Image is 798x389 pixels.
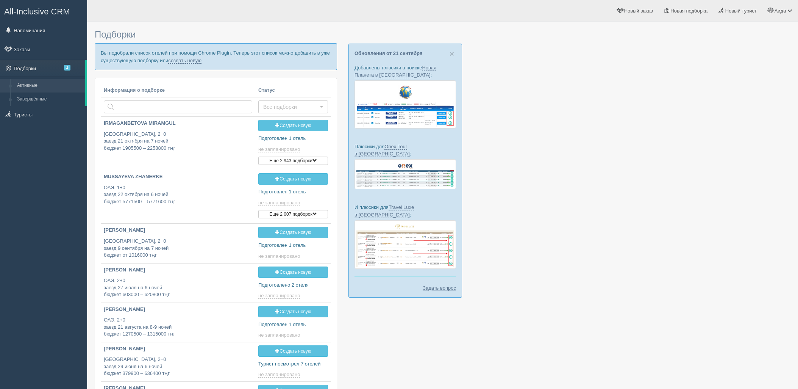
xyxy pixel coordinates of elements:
[104,306,252,313] p: [PERSON_NAME]
[101,342,255,381] a: [PERSON_NAME] [GEOGRAPHIC_DATA], 2+0заезд 29 июня на 6 ночейбюджет 379900 – 636400 тңг
[104,277,252,298] p: ОАЭ, 2+0 заезд 27 июля на 6 ночей бюджет 603000 – 620800 тңг
[64,65,70,71] span: 2
[450,50,454,58] button: Close
[624,8,653,14] span: Новый заказ
[258,361,328,368] p: Турист посмотрел 7 отелей
[14,93,85,106] a: Завершённые
[104,345,252,353] p: [PERSON_NAME]
[354,64,456,78] p: Добавлены плюсики в поиске :
[104,356,252,377] p: [GEOGRAPHIC_DATA], 2+0 заезд 29 июня на 6 ночей бюджет 379900 – 636400 тңг
[4,7,70,16] span: All-Inclusive CRM
[104,100,252,113] input: Поиск по стране или туристу
[258,372,300,378] span: не запланировано
[101,117,255,158] a: IRMAGANBETOVA MIRAMGUL [GEOGRAPHIC_DATA], 2+0заезд 21 октября на 7 ночейбюджет 1905500 – 2258800 тңг
[258,146,301,152] a: не запланировано
[258,173,328,185] a: Создать новую
[258,282,328,289] p: Подготовлено 2 отеля
[104,267,252,274] p: [PERSON_NAME]
[354,159,456,189] img: onex-tour-proposal-crm-for-travel-agency.png
[258,253,301,259] a: не запланировано
[258,188,328,196] p: Подготовлен 1 отель
[104,184,252,205] p: ОАЭ, 1+0 заезд 22 октября на 6 ночей бюджет 5771500 – 5771600 тңг
[101,224,255,262] a: [PERSON_NAME] [GEOGRAPHIC_DATA], 2+0заезд 9 сентября на 7 ночейбюджет от 1016000 тңг
[258,253,300,259] span: не запланировано
[258,200,301,206] a: не запланировано
[258,345,328,357] a: Создать новую
[725,8,757,14] span: Новый турист
[258,332,300,338] span: не запланировано
[354,204,414,218] a: Travel Luxe в [GEOGRAPHIC_DATA]
[0,0,87,21] a: All-Inclusive CRM
[104,131,252,152] p: [GEOGRAPHIC_DATA], 2+0 заезд 21 октября на 7 ночей бюджет 1905500 – 2258800 тңг
[354,204,456,218] p: И плюсики для :
[258,321,328,328] p: Подготовлен 1 отель
[258,332,301,338] a: не запланировано
[258,120,328,131] a: Создать новую
[354,80,456,128] img: new-planet-%D0%BF%D1%96%D0%B4%D0%B1%D1%96%D1%80%D0%BA%D0%B0-%D1%81%D1%80%D0%BC-%D0%B4%D0%BB%D1%8F...
[101,170,255,212] a: MUSSAYEVA ZHANERKE ОАЭ, 1+0заезд 22 октября на 6 ночейбюджет 5771500 – 5771600 тңг
[258,306,328,317] a: Создать новую
[258,157,328,165] button: Ещё 2 943 подборки
[104,173,252,180] p: MUSSAYEVA ZHANERKE
[258,146,300,152] span: не запланировано
[354,143,456,157] p: Плюсики для :
[423,284,456,292] a: Задать вопрос
[258,242,328,249] p: Подготовлен 1 отель
[168,58,201,64] a: создать новую
[101,84,255,97] th: Информация о подборке
[450,49,454,58] span: ×
[258,293,300,299] span: не запланировано
[104,317,252,338] p: ОАЭ, 2+0 заезд 21 августа на 8-9 ночей бюджет 1270500 – 1315000 тңг
[95,43,337,70] p: Вы подобрали список отелей при помощи Chrome Plugin. Теперь этот список можно добавить в уже суще...
[354,50,422,56] a: Обновления от 21 сентября
[101,264,255,302] a: [PERSON_NAME] ОАЭ, 2+0заезд 27 июля на 6 ночейбюджет 603000 – 620800 тңг
[258,200,300,206] span: не запланировано
[104,227,252,234] p: [PERSON_NAME]
[354,220,456,269] img: travel-luxe-%D0%BF%D0%BE%D0%B4%D0%B1%D0%BE%D1%80%D0%BA%D0%B0-%D1%81%D1%80%D0%BC-%D0%B4%D0%BB%D1%8...
[258,100,328,113] button: Все подборки
[258,267,328,278] a: Создать новую
[258,135,328,142] p: Подготовлен 1 отель
[263,103,318,111] span: Все подборки
[255,84,331,97] th: Статус
[95,29,136,39] span: Подборки
[258,227,328,238] a: Создать новую
[104,238,252,259] p: [GEOGRAPHIC_DATA], 2+0 заезд 9 сентября на 7 ночей бюджет от 1016000 тңг
[101,303,255,341] a: [PERSON_NAME] ОАЭ, 2+0заезд 21 августа на 8-9 ночейбюджет 1270500 – 1315000 тңг
[258,210,328,218] button: Ещё 2 007 подборок
[14,79,85,93] a: Активные
[258,293,301,299] a: не запланировано
[670,8,707,14] span: Новая подборка
[258,372,301,378] a: не запланировано
[104,120,252,127] p: IRMAGANBETOVA MIRAMGUL
[775,8,786,14] span: Аида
